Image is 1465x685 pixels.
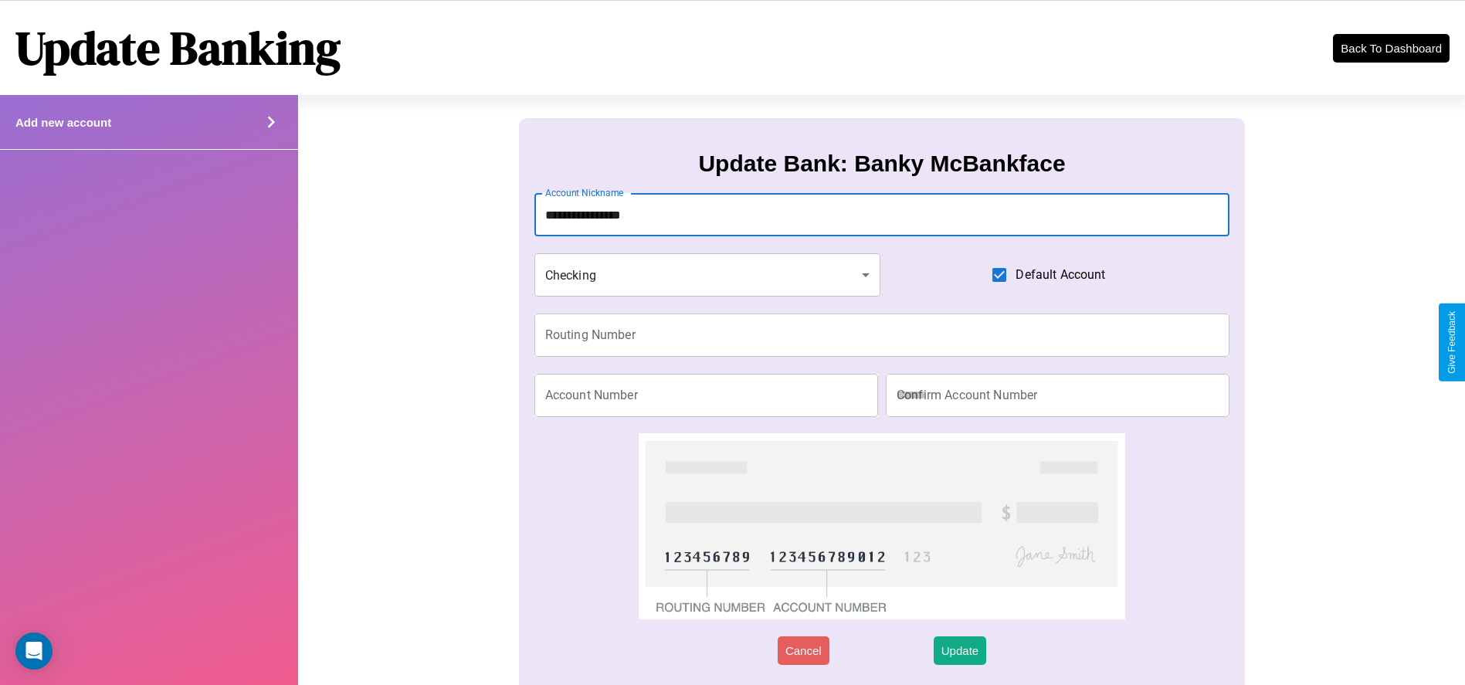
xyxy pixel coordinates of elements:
[639,433,1126,619] img: check
[1016,266,1105,284] span: Default Account
[698,151,1065,177] h3: Update Bank: Banky McBankface
[778,636,829,665] button: Cancel
[545,186,624,199] label: Account Nickname
[15,116,111,129] h4: Add new account
[15,632,53,670] div: Open Intercom Messenger
[1333,34,1450,63] button: Back To Dashboard
[534,253,880,297] div: Checking
[1446,311,1457,374] div: Give Feedback
[934,636,986,665] button: Update
[15,16,341,80] h1: Update Banking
